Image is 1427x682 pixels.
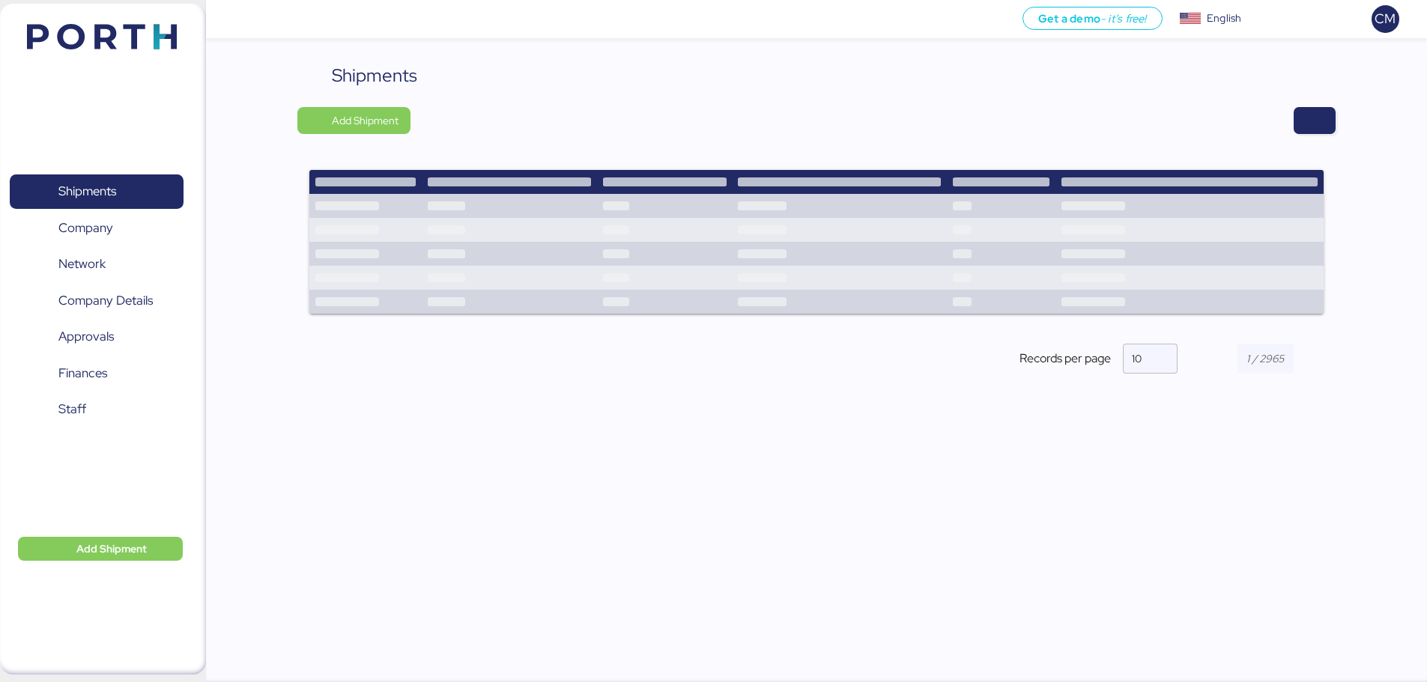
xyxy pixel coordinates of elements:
[10,174,184,209] a: Shipments
[297,107,410,134] button: Add Shipment
[1019,350,1111,368] span: Records per page
[58,253,106,275] span: Network
[58,398,86,420] span: Staff
[76,540,147,558] span: Add Shipment
[1237,344,1294,374] input: 1 / 2965
[10,392,184,427] a: Staff
[1207,10,1241,26] div: English
[1132,352,1142,365] span: 10
[18,537,183,561] button: Add Shipment
[215,7,240,32] button: Menu
[332,62,417,89] div: Shipments
[58,326,114,347] span: Approvals
[10,247,184,281] a: Network
[58,217,113,239] span: Company
[10,210,184,245] a: Company
[10,356,184,390] a: Finances
[10,283,184,317] a: Company Details
[1375,9,1396,28] span: CM
[332,112,399,130] span: Add Shipment
[58,290,153,311] span: Company Details
[58,362,107,384] span: Finances
[58,180,116,202] span: Shipments
[10,320,184,354] a: Approvals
